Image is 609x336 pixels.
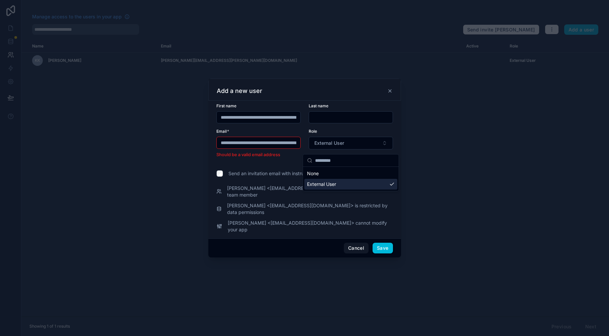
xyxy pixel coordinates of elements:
[216,103,236,108] span: First name
[344,243,369,253] button: Cancel
[227,202,393,216] span: [PERSON_NAME] <[EMAIL_ADDRESS][DOMAIN_NAME]> is restricted by data permissions
[228,170,336,177] span: Send an invitation email with instructions to log in
[216,170,223,177] input: Send an invitation email with instructions to log in
[373,243,393,253] button: Save
[216,151,301,158] li: Should be a valid email address
[227,185,393,198] span: [PERSON_NAME] <[EMAIL_ADDRESS][DOMAIN_NAME]> is not an internal team member
[216,129,227,134] span: Email
[309,129,317,134] span: Role
[309,103,328,108] span: Last name
[309,137,393,149] button: Select Button
[307,181,336,188] span: External User
[217,87,262,95] h3: Add a new user
[303,167,399,191] div: Suggestions
[314,140,344,146] span: External User
[228,220,393,233] span: [PERSON_NAME] <[EMAIL_ADDRESS][DOMAIN_NAME]> cannot modify your app
[304,168,397,179] div: None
